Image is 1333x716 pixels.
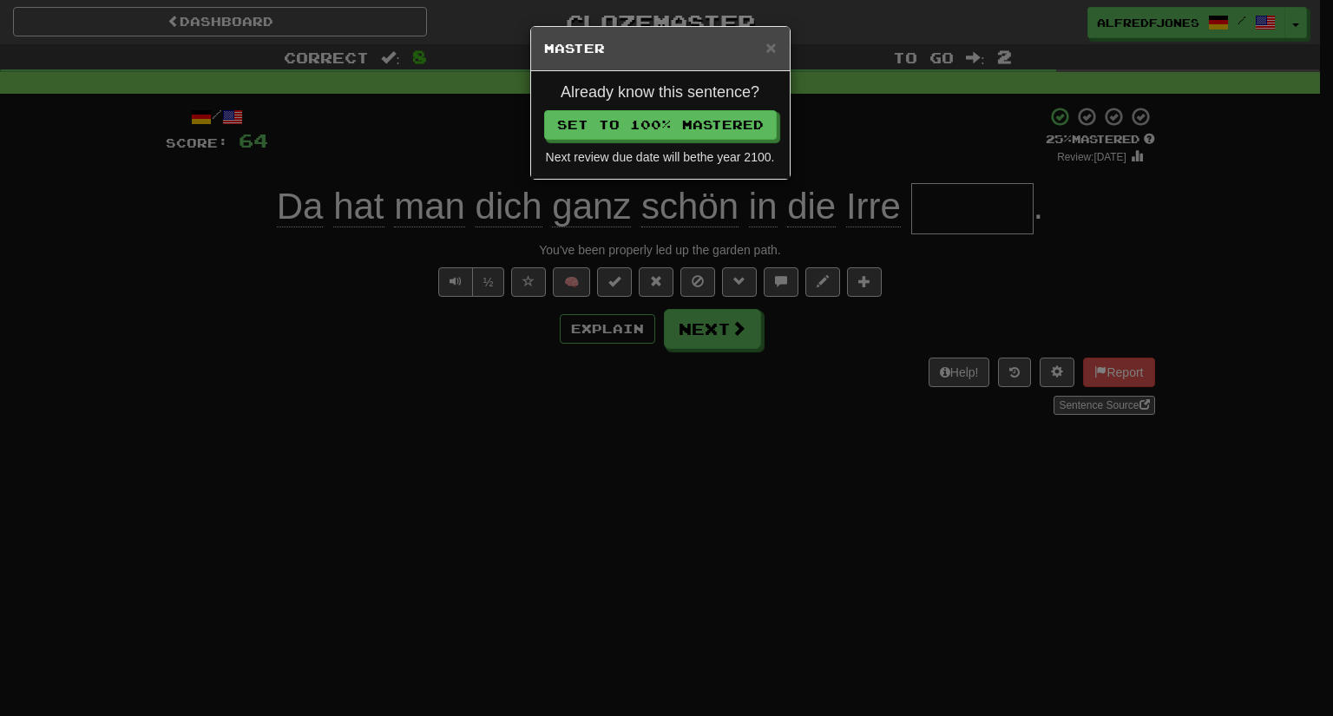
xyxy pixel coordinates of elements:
[544,110,777,140] button: Set to 100% Mastered
[544,40,777,57] h5: Master
[765,38,776,56] button: Close
[765,37,776,57] span: ×
[544,148,777,166] div: Next review due date will be the year 2100 .
[544,84,777,102] h4: Already know this sentence?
